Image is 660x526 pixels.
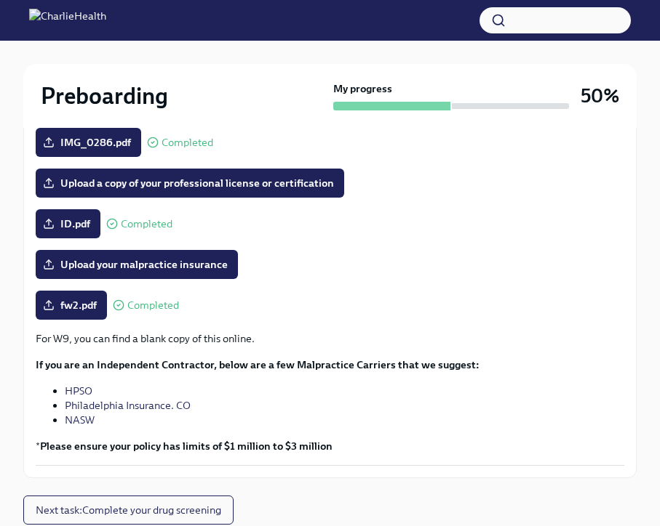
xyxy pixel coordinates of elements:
label: Upload a copy of your professional license or certification [36,169,344,198]
a: HPSO [65,384,92,397]
strong: My progress [333,81,392,96]
p: For W9, you can find a blank copy of this online. [36,331,624,346]
span: ID.pdf [46,217,90,231]
span: Next task : Complete your drug screening [36,503,221,517]
span: IMG_0286.pdf [46,135,131,150]
span: Completed [127,300,179,311]
a: Philadelphia Insurance. CO [65,399,191,412]
h3: 50% [581,83,619,109]
label: ID.pdf [36,209,100,238]
span: Upload a copy of your professional license or certification [46,176,334,190]
strong: Please ensure your policy has limits of $1 million to $3 million [40,440,333,453]
a: NASW [65,413,95,426]
span: Completed [121,219,172,230]
span: Upload your malpractice insurance [46,257,228,272]
h2: Preboarding [41,81,168,110]
span: fw2.pdf [46,298,97,312]
label: fw2.pdf [36,291,107,320]
label: IMG_0286.pdf [36,128,141,157]
span: Completed [162,137,213,148]
label: Upload your malpractice insurance [36,250,238,279]
img: CharlieHealth [29,9,106,32]
strong: If you are an Independent Contractor, below are a few Malpractice Carriers that we suggest: [36,358,480,371]
button: Next task:Complete your drug screening [23,495,234,525]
